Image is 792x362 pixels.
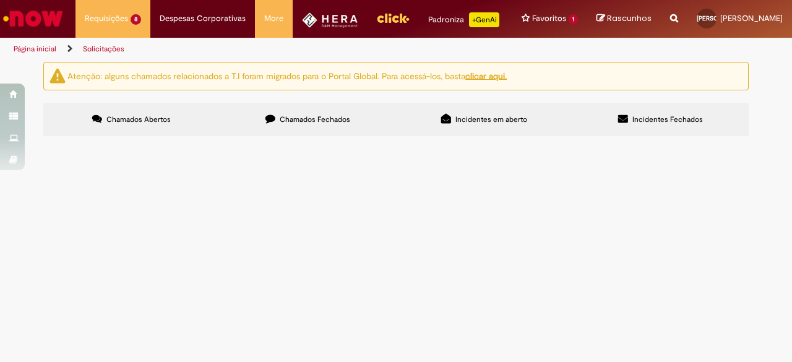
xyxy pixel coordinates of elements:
[264,12,283,25] span: More
[455,114,527,124] span: Incidentes em aberto
[14,44,56,54] a: Página inicial
[469,12,499,27] p: +GenAi
[302,12,358,28] img: HeraLogo.png
[85,12,128,25] span: Requisições
[697,14,745,22] span: [PERSON_NAME]
[280,114,350,124] span: Chamados Fechados
[131,14,141,25] span: 8
[428,12,499,27] div: Padroniza
[9,38,519,61] ul: Trilhas de página
[83,44,124,54] a: Solicitações
[632,114,703,124] span: Incidentes Fechados
[720,13,783,24] span: [PERSON_NAME]
[160,12,246,25] span: Despesas Corporativas
[607,12,652,24] span: Rascunhos
[532,12,566,25] span: Favoritos
[376,9,410,27] img: click_logo_yellow_360x200.png
[67,70,507,81] ng-bind-html: Atenção: alguns chamados relacionados a T.I foram migrados para o Portal Global. Para acessá-los,...
[465,70,507,81] a: clicar aqui.
[596,13,652,25] a: Rascunhos
[106,114,171,124] span: Chamados Abertos
[1,6,65,31] img: ServiceNow
[569,14,578,25] span: 1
